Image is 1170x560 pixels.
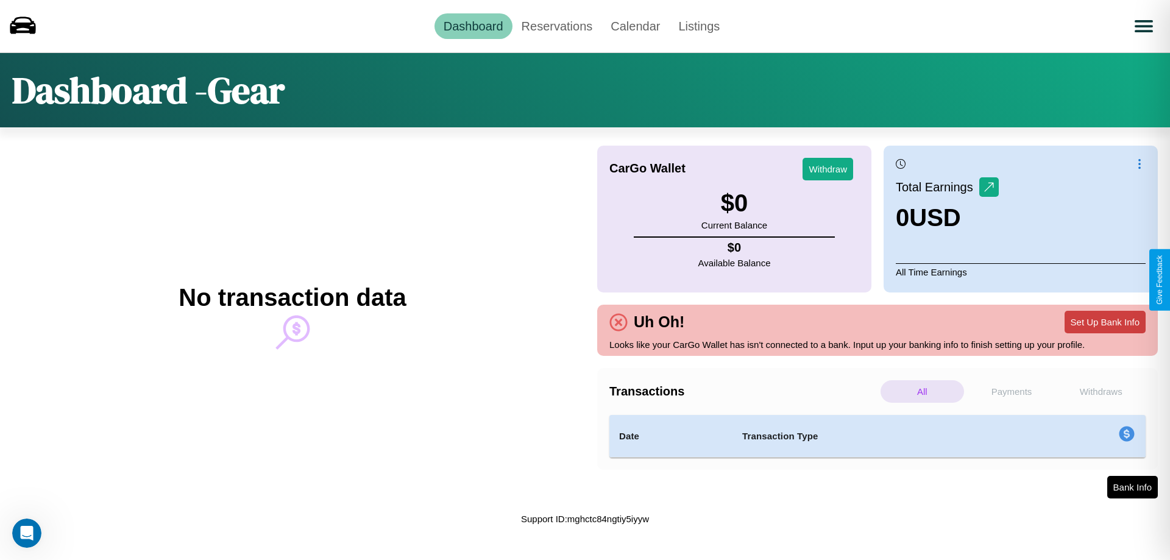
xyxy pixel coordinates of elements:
[701,217,767,233] p: Current Balance
[970,380,1054,403] p: Payments
[628,313,690,331] h4: Uh Oh!
[609,385,877,399] h4: Transactions
[698,255,771,271] p: Available Balance
[896,176,979,198] p: Total Earnings
[12,65,285,115] h1: Dashboard - Gear
[609,161,686,175] h4: CarGo Wallet
[179,284,406,311] h2: No transaction data
[701,190,767,217] h3: $ 0
[1107,476,1158,498] button: Bank Info
[896,204,999,232] h3: 0 USD
[803,158,853,180] button: Withdraw
[1155,255,1164,305] div: Give Feedback
[434,13,512,39] a: Dashboard
[742,429,1019,444] h4: Transaction Type
[601,13,669,39] a: Calendar
[1065,311,1146,333] button: Set Up Bank Info
[896,263,1146,280] p: All Time Earnings
[1059,380,1143,403] p: Withdraws
[521,511,649,527] p: Support ID: mghctc84ngtiy5iyyw
[698,241,771,255] h4: $ 0
[619,429,723,444] h4: Date
[609,415,1146,458] table: simple table
[12,519,41,548] iframe: Intercom live chat
[609,336,1146,353] p: Looks like your CarGo Wallet has isn't connected to a bank. Input up your banking info to finish ...
[512,13,602,39] a: Reservations
[881,380,964,403] p: All
[1127,9,1161,43] button: Open menu
[669,13,729,39] a: Listings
